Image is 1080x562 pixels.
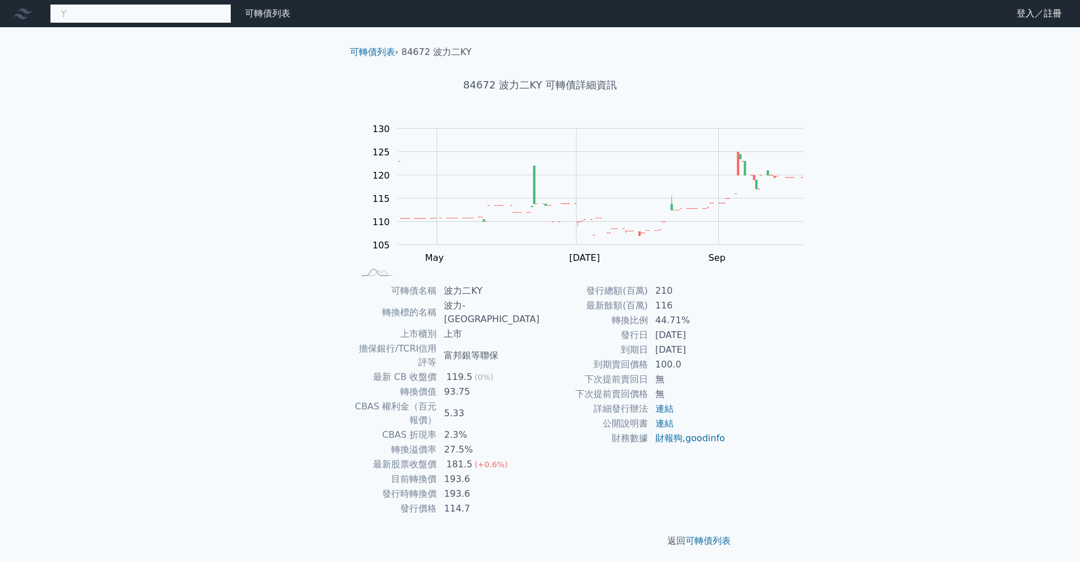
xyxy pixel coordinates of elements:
[540,402,649,416] td: 詳細發行辦法
[649,387,726,402] td: 無
[649,343,726,357] td: [DATE]
[444,370,475,384] div: 119.5
[649,313,726,328] td: 44.71%
[354,399,438,428] td: CBAS 權利金（百元報價）
[444,458,475,471] div: 181.5
[540,284,649,298] td: 發行總額(百萬)
[540,343,649,357] td: 到期日
[475,460,507,469] span: (+0.6%)
[649,357,726,372] td: 100.0
[540,372,649,387] td: 下次提前賣回日
[475,373,493,382] span: (0%)
[437,327,540,341] td: 上市
[354,341,438,370] td: 擔保銀行/TCRI信用評等
[354,384,438,399] td: 轉換價值
[540,298,649,313] td: 最新餘額(百萬)
[437,428,540,442] td: 2.3%
[437,298,540,327] td: 波力-[GEOGRAPHIC_DATA]
[354,370,438,384] td: 最新 CB 收盤價
[372,170,390,181] tspan: 120
[437,384,540,399] td: 93.75
[245,8,290,19] a: 可轉債列表
[354,284,438,298] td: 可轉債名稱
[367,124,820,264] g: Chart
[354,487,438,501] td: 發行時轉換價
[540,387,649,402] td: 下次提前賣回價格
[354,457,438,472] td: 最新股票收盤價
[354,428,438,442] td: CBAS 折現率
[655,403,674,414] a: 連結
[437,284,540,298] td: 波力二KY
[437,341,540,370] td: 富邦銀等聯保
[354,442,438,457] td: 轉換溢價率
[354,298,438,327] td: 轉換標的名稱
[649,372,726,387] td: 無
[425,252,444,263] tspan: May
[685,535,731,546] a: 可轉債列表
[372,124,390,134] tspan: 130
[649,431,726,446] td: ,
[350,47,395,57] a: 可轉債列表
[569,252,600,263] tspan: [DATE]
[372,217,390,227] tspan: 110
[540,357,649,372] td: 到期賣回價格
[437,487,540,501] td: 193.6
[401,45,472,59] li: 84672 波力二KY
[540,431,649,446] td: 財務數據
[341,77,740,93] h1: 84672 波力二KY 可轉債詳細資訊
[437,472,540,487] td: 193.6
[437,399,540,428] td: 5.33
[354,327,438,341] td: 上市櫃別
[437,501,540,516] td: 114.7
[350,45,399,59] li: ›
[540,416,649,431] td: 公開說明書
[1007,5,1071,23] a: 登入／註冊
[354,472,438,487] td: 目前轉換價
[50,4,231,23] input: 搜尋可轉債 代號／名稱
[540,313,649,328] td: 轉換比例
[649,284,726,298] td: 210
[649,328,726,343] td: [DATE]
[372,193,390,204] tspan: 115
[655,433,683,443] a: 財報狗
[437,442,540,457] td: 27.5%
[341,534,740,548] p: 返回
[655,418,674,429] a: 連結
[709,252,726,263] tspan: Sep
[372,147,390,158] tspan: 125
[685,433,725,443] a: goodinfo
[649,298,726,313] td: 116
[540,328,649,343] td: 發行日
[372,240,390,251] tspan: 105
[354,501,438,516] td: 發行價格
